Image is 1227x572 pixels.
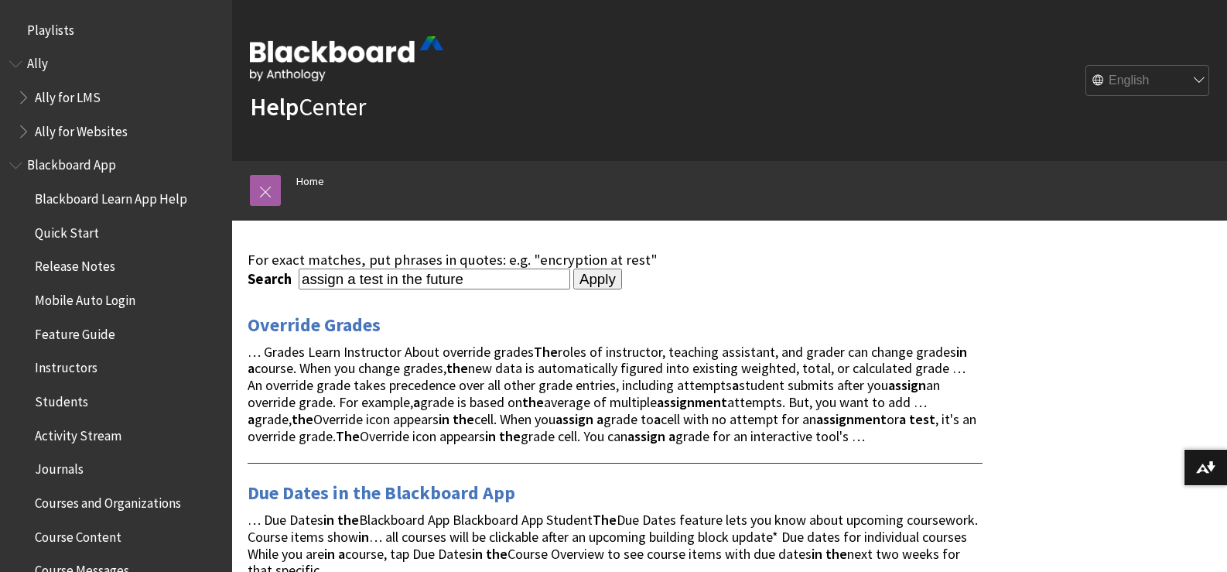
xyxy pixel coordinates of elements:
span: Mobile Auto Login [35,287,135,308]
strong: The [593,511,617,529]
strong: in [485,427,496,445]
strong: in [472,545,483,563]
span: Students [35,389,88,409]
strong: in [812,545,822,563]
span: Journals [35,457,84,478]
label: Search [248,270,296,288]
strong: the [825,545,847,563]
span: Ally for Websites [35,118,128,139]
span: Ally for LMS [35,84,101,105]
strong: the [292,410,313,428]
strong: a [668,427,675,445]
img: Blackboard by Anthology [250,36,443,81]
strong: the [499,427,521,445]
span: Quick Start [35,220,99,241]
strong: in [324,545,335,563]
span: Feature Guide [35,321,115,342]
a: Home [296,172,324,191]
strong: a [596,410,603,428]
span: Activity Stream [35,423,121,444]
span: Playlists [27,17,74,38]
strong: in [358,528,369,546]
span: … Grades Learn Instructor About override grades roles of instructor, teaching assistant, and grad... [248,343,976,445]
strong: a [248,359,255,377]
a: HelpCenter [250,91,366,122]
strong: in [956,343,967,361]
strong: assign [888,376,926,394]
select: Site Language Selector [1086,66,1210,97]
strong: a [899,410,906,428]
strong: Help [250,91,299,122]
span: Instructors [35,355,97,376]
strong: a [654,410,661,428]
nav: Book outline for Anthology Ally Help [9,51,223,145]
span: Blackboard App [27,152,116,173]
strong: The [336,427,360,445]
a: Override Grades [248,313,381,337]
span: Release Notes [35,254,115,275]
span: Course Content [35,524,121,545]
strong: assignment [816,410,887,428]
strong: The [534,343,558,361]
strong: the [453,410,474,428]
span: Courses and Organizations [35,490,181,511]
span: Ally [27,51,48,72]
strong: a [338,545,345,563]
strong: a [413,393,420,411]
strong: assignment [657,393,727,411]
strong: a [248,410,255,428]
strong: the [522,393,544,411]
span: Blackboard Learn App Help [35,186,187,207]
strong: test [909,410,935,428]
strong: the [486,545,508,563]
strong: the [446,359,468,377]
input: Apply [573,269,622,290]
a: Due Dates in the Blackboard App [248,481,515,505]
nav: Book outline for Playlists [9,17,223,43]
div: For exact matches, put phrases in quotes: e.g. "encryption at rest" [248,252,983,269]
strong: assign [627,427,665,445]
strong: in [323,511,334,529]
strong: the [337,511,359,529]
strong: in [439,410,449,428]
strong: a [732,376,739,394]
strong: assign [555,410,593,428]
